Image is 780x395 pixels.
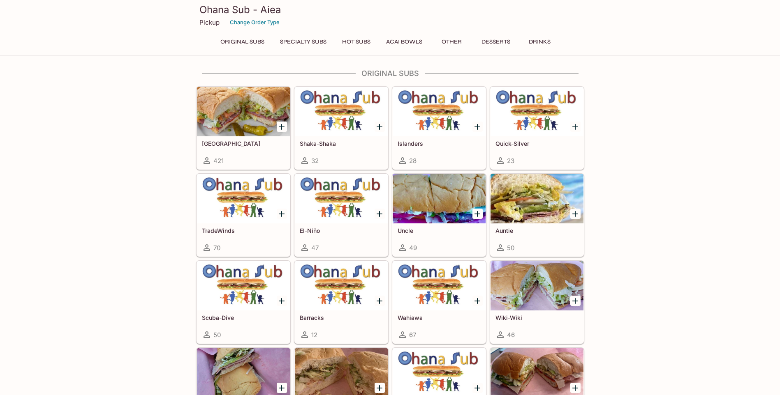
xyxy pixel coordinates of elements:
h5: Islanders [398,140,481,147]
button: Specialty Subs [275,36,331,48]
div: El-Niño [295,174,388,223]
span: 49 [409,244,417,252]
div: TradeWinds [197,174,290,223]
div: Uncle [393,174,486,223]
button: Add Cousin [375,383,385,393]
h4: Original Subs [196,69,584,78]
button: Add Auntie [570,209,581,219]
button: Drinks [521,36,558,48]
span: 50 [213,331,221,339]
a: Wahiawa67 [392,261,486,344]
span: 67 [409,331,416,339]
div: Quick-Silver [491,87,583,136]
div: Islanders [393,87,486,136]
p: Pickup [199,18,220,26]
div: Italinano [197,87,290,136]
a: Barracks12 [294,261,388,344]
a: [GEOGRAPHIC_DATA]421 [197,87,290,170]
button: Add Italinano [277,122,287,132]
h5: Auntie [495,227,579,234]
h5: Shaka-Shaka [300,140,383,147]
button: Add Wiki-Wiki [570,296,581,306]
div: Barracks [295,261,388,310]
h5: TradeWinds [202,227,285,234]
button: Add ZipLine [472,383,483,393]
a: El-Niño47 [294,174,388,257]
h5: Wiki-Wiki [495,314,579,321]
h5: Scuba-Dive [202,314,285,321]
h5: Barracks [300,314,383,321]
button: Add Uncle [472,209,483,219]
span: 50 [507,244,514,252]
span: 70 [213,244,220,252]
button: Add Wahiawa [472,296,483,306]
button: Original Subs [216,36,269,48]
span: 12 [311,331,317,339]
button: Add Scuba-Dive [277,296,287,306]
h5: El-Niño [300,227,383,234]
button: Add Islanders [472,122,483,132]
a: Quick-Silver23 [490,87,584,170]
span: 46 [507,331,515,339]
h5: Uncle [398,227,481,234]
button: Hot Subs [338,36,375,48]
h5: [GEOGRAPHIC_DATA] [202,140,285,147]
a: Islanders28 [392,87,486,170]
button: Other [433,36,470,48]
a: Wiki-Wiki46 [490,261,584,344]
h3: Ohana Sub - Aiea [199,3,581,16]
div: Shaka-Shaka [295,87,388,136]
div: Wahiawa [393,261,486,310]
h5: Wahiawa [398,314,481,321]
button: Desserts [477,36,515,48]
a: Uncle49 [392,174,486,257]
span: 421 [213,157,224,165]
button: Change Order Type [226,16,283,29]
span: 32 [311,157,319,165]
button: Add TradeWinds [277,209,287,219]
div: Wiki-Wiki [491,261,583,310]
button: Add Hula [277,383,287,393]
div: Auntie [491,174,583,223]
button: Add El-Niño [375,209,385,219]
a: TradeWinds70 [197,174,290,257]
div: Scuba-Dive [197,261,290,310]
a: Scuba-Dive50 [197,261,290,344]
span: 23 [507,157,514,165]
button: Add Barracks [375,296,385,306]
button: Add Quick-Silver [570,122,581,132]
a: Shaka-Shaka32 [294,87,388,170]
span: 28 [409,157,417,165]
button: Add Manoa Falls [570,383,581,393]
span: 47 [311,244,319,252]
button: Acai Bowls [382,36,427,48]
a: Auntie50 [490,174,584,257]
button: Add Shaka-Shaka [375,122,385,132]
h5: Quick-Silver [495,140,579,147]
